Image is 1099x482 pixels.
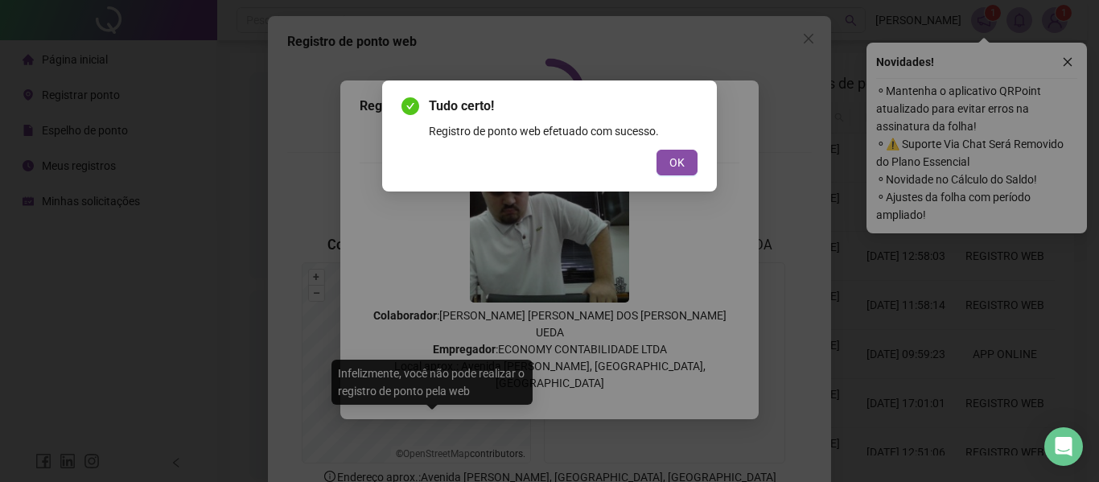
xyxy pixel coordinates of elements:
span: check-circle [401,97,419,115]
div: Open Intercom Messenger [1044,427,1083,466]
button: OK [657,150,698,175]
div: Registro de ponto web efetuado com sucesso. [429,122,698,140]
span: OK [669,154,685,171]
span: Tudo certo! [429,97,698,116]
